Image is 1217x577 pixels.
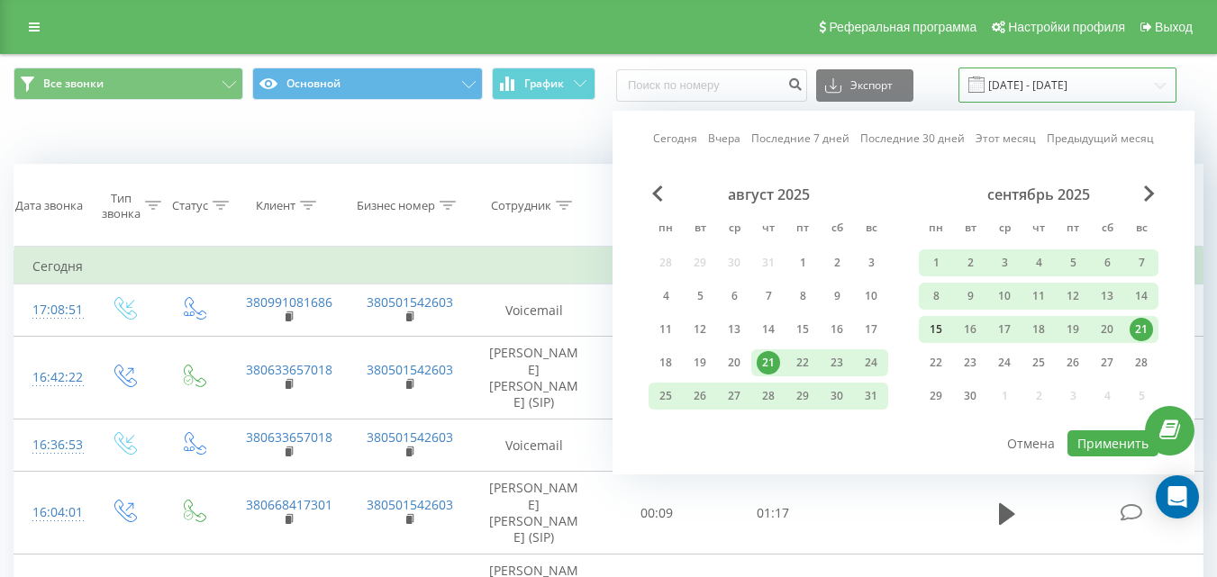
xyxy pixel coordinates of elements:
td: 00:11 [599,284,715,337]
div: вс 28 сент. 2025 г. [1124,349,1158,376]
div: 16:36:53 [32,428,70,463]
div: 17 [993,318,1016,341]
div: 20 [722,351,746,374]
div: пн 1 сент. 2025 г. [919,249,953,276]
div: Сотрудник [491,198,551,213]
div: сб 30 авг. 2025 г. [820,383,854,410]
td: Voicemail [469,419,599,472]
div: 13 [722,318,746,341]
abbr: среда [721,216,748,243]
div: 21 [1130,318,1153,341]
div: 16 [958,318,982,341]
div: 9 [958,284,982,308]
div: ср 24 сент. 2025 г. [987,349,1022,376]
div: пт 8 авг. 2025 г. [786,283,820,310]
abbr: среда [991,216,1018,243]
div: пт 15 авг. 2025 г. [786,316,820,343]
div: вс 14 сент. 2025 г. [1124,283,1158,310]
div: сб 23 авг. 2025 г. [820,349,854,376]
div: вт 19 авг. 2025 г. [683,349,717,376]
div: ср 6 авг. 2025 г. [717,283,751,310]
div: вс 31 авг. 2025 г. [854,383,888,410]
td: 00:05 [599,419,715,472]
div: сб 20 сент. 2025 г. [1090,316,1124,343]
abbr: понедельник [652,216,679,243]
div: 6 [1095,251,1119,275]
div: 15 [924,318,948,341]
div: вс 24 авг. 2025 г. [854,349,888,376]
button: Основной [252,68,482,100]
div: 3 [993,251,1016,275]
div: 16:42:22 [32,360,70,395]
div: чт 4 сент. 2025 г. [1022,249,1056,276]
div: ср 20 авг. 2025 г. [717,349,751,376]
div: 23 [825,351,849,374]
span: График [524,77,564,90]
abbr: воскресенье [1128,216,1155,243]
div: Бизнес номер [357,198,435,213]
div: 25 [654,384,677,408]
div: пт 29 авг. 2025 г. [786,383,820,410]
div: пн 18 авг. 2025 г. [649,349,683,376]
div: сб 6 сент. 2025 г. [1090,249,1124,276]
div: пн 22 сент. 2025 г. [919,349,953,376]
div: 12 [1061,284,1085,308]
span: Все звонки [43,77,104,91]
div: сб 13 сент. 2025 г. [1090,283,1124,310]
div: пн 4 авг. 2025 г. [649,283,683,310]
div: пт 22 авг. 2025 г. [786,349,820,376]
div: вс 17 авг. 2025 г. [854,316,888,343]
span: Previous Month [652,185,663,202]
abbr: вторник [686,216,713,243]
div: пт 19 сент. 2025 г. [1056,316,1090,343]
button: Экспорт [816,69,913,102]
div: 7 [757,284,780,308]
input: Поиск по номеру [616,69,807,102]
abbr: понедельник [922,216,949,243]
div: пн 15 сент. 2025 г. [919,316,953,343]
div: ср 27 авг. 2025 г. [717,383,751,410]
div: 24 [993,351,1016,374]
div: ср 13 авг. 2025 г. [717,316,751,343]
a: Последние 7 дней [751,130,849,147]
td: [PERSON_NAME] [PERSON_NAME] (SIP) [469,472,599,554]
div: пн 11 авг. 2025 г. [649,316,683,343]
div: 14 [757,318,780,341]
div: 18 [654,351,677,374]
div: 24 [859,351,883,374]
div: сб 16 авг. 2025 г. [820,316,854,343]
div: 2 [825,251,849,275]
div: 27 [1095,351,1119,374]
a: Предыдущий месяц [1047,130,1154,147]
div: 18 [1027,318,1050,341]
a: 380501542603 [367,293,453,311]
div: вт 2 сент. 2025 г. [953,249,987,276]
div: вт 23 сент. 2025 г. [953,349,987,376]
div: 11 [654,318,677,341]
div: ср 17 сент. 2025 г. [987,316,1022,343]
div: пн 8 сент. 2025 г. [919,283,953,310]
div: пн 25 авг. 2025 г. [649,383,683,410]
div: 22 [791,351,814,374]
div: вт 5 авг. 2025 г. [683,283,717,310]
div: 26 [1061,351,1085,374]
td: Voicemail [469,284,599,337]
td: [PERSON_NAME] [PERSON_NAME] (SIP) [469,337,599,419]
div: 30 [958,384,982,408]
div: 5 [688,284,712,308]
div: 28 [1130,351,1153,374]
div: 29 [924,384,948,408]
a: Этот месяц [976,130,1036,147]
div: чт 18 сент. 2025 г. [1022,316,1056,343]
div: чт 25 сент. 2025 г. [1022,349,1056,376]
div: 8 [791,284,814,308]
div: 25 [1027,351,1050,374]
div: 12 [688,318,712,341]
div: 10 [859,284,883,308]
div: вт 12 авг. 2025 г. [683,316,717,343]
div: 10 [993,284,1016,308]
abbr: пятница [789,216,816,243]
div: 17 [859,318,883,341]
div: 19 [1061,318,1085,341]
div: 16 [825,318,849,341]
